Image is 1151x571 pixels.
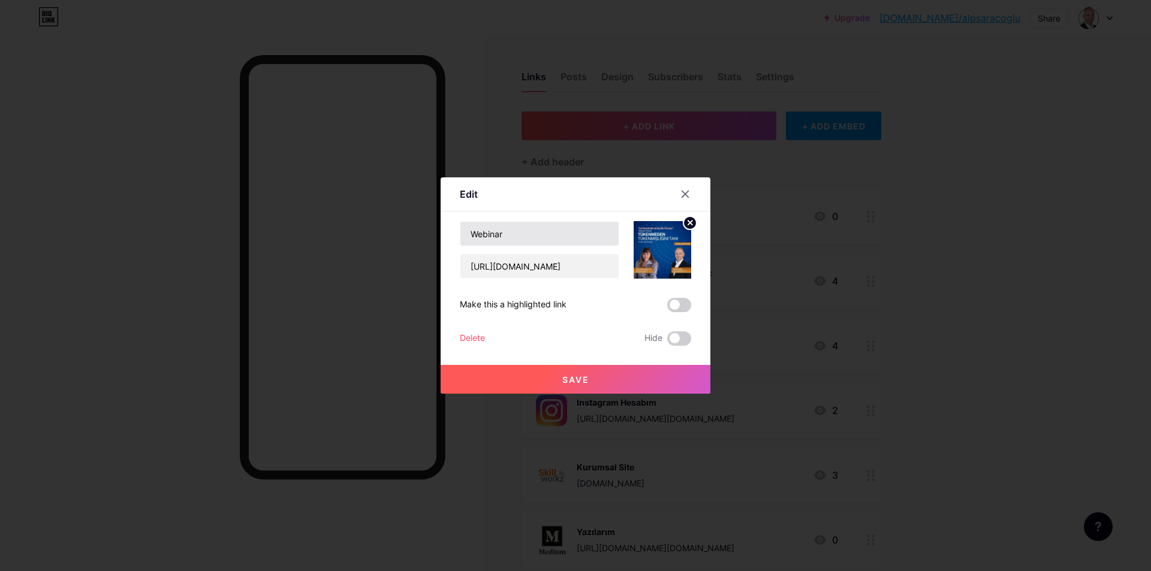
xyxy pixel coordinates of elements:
div: Make this a highlighted link [460,298,567,312]
input: URL [460,254,619,278]
span: Save [562,374,589,385]
div: Edit [460,187,478,201]
button: Save [441,365,710,394]
span: Hide [644,331,662,346]
div: Delete [460,331,485,346]
img: link_thumbnail [634,221,691,279]
input: Title [460,222,619,246]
